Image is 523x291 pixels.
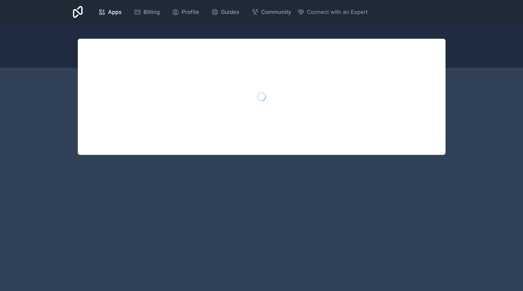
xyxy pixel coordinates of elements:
a: Guides [206,5,244,19]
span: Connect with an Expert [307,8,368,16]
a: Community [247,5,296,19]
a: Profile [167,5,204,19]
span: Profile [182,8,199,16]
span: Billing [143,8,160,16]
span: Guides [221,8,239,16]
span: Apps [108,8,122,16]
a: Apps [94,5,127,19]
a: Billing [129,5,165,19]
button: Connect with an Expert [297,8,368,16]
span: Community [261,8,291,16]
